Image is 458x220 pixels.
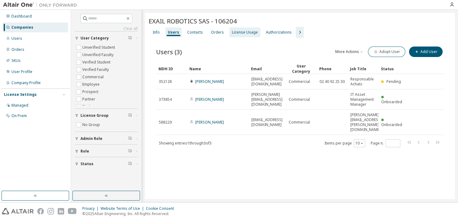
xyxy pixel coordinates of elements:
[232,30,258,35] div: License Usage
[159,141,212,146] span: Showing entries 1 through 3 of 3
[350,64,376,74] div: Job Title
[101,206,146,211] div: Website Terms of Use
[11,36,22,41] div: Users
[289,97,310,102] span: Commercial
[68,208,77,214] img: youtube.svg
[289,120,310,125] span: Commercial
[75,26,138,31] a: Clear all
[82,103,91,110] label: Trial
[11,47,24,52] div: Orders
[75,157,138,171] button: Status
[320,79,345,84] span: 02 40 92 25 30
[324,139,365,147] span: Items per page
[371,139,400,147] span: Page n.
[368,47,405,57] button: Adopt User
[2,208,34,214] img: altair_logo.svg
[159,97,172,102] span: 373854
[381,64,407,74] div: Status
[386,79,401,84] span: Pending
[58,208,64,214] img: linkedin.svg
[146,206,178,211] div: Cookie Consent
[75,145,138,158] button: Role
[409,47,443,57] button: Add User
[211,30,224,35] div: Orders
[195,79,224,84] a: [PERSON_NAME]
[11,14,32,19] div: Dashboard
[82,51,115,59] label: Unverified Faculty
[11,80,41,85] div: Company Profile
[75,31,138,45] button: User Category
[159,79,172,84] span: 352128
[189,64,246,74] div: Name
[153,30,160,35] div: Info
[82,211,178,216] p: © 2025 Altair Engineering, Inc. All Rights Reserved.
[128,36,132,41] span: Clear filter
[75,109,138,122] button: License Group
[11,69,32,74] div: User Profile
[195,120,224,125] a: [PERSON_NAME]
[288,63,314,74] div: User Category
[80,149,89,154] span: Role
[11,103,28,108] div: Managed
[82,206,101,211] div: Privacy
[355,141,364,146] button: 10
[47,208,54,214] img: instagram.svg
[75,132,138,145] button: Admin Role
[350,92,376,107] span: IT Asset Management Manager
[80,36,109,41] span: User Category
[128,136,132,141] span: Clear filter
[319,64,345,74] div: Phone
[3,2,80,8] img: Altair One
[159,64,184,74] div: MDH ID
[350,77,376,87] span: Responsable Achats
[168,30,179,35] div: Users
[335,47,364,57] button: More Actions
[82,96,97,103] label: Partner
[80,161,93,166] span: Status
[82,121,101,128] label: No Group
[128,149,132,154] span: Clear filter
[11,58,21,63] div: SKUs
[187,30,203,35] div: Contacts
[251,77,283,87] span: [EMAIL_ADDRESS][DOMAIN_NAME]
[251,117,283,127] span: [EMAIL_ADDRESS][DOMAIN_NAME]
[251,64,283,74] div: Email
[266,30,292,35] div: Authorizations
[381,122,402,127] span: Onboarded
[11,25,33,30] div: Companies
[82,44,116,51] label: Unverified Student
[350,112,382,132] span: [PERSON_NAME][EMAIL_ADDRESS][PERSON_NAME][DOMAIN_NAME]
[128,113,132,118] span: Clear filter
[128,161,132,166] span: Clear filter
[82,59,112,66] label: Verified Student
[80,113,109,118] span: License Group
[11,113,27,118] div: On Prem
[82,73,105,81] label: Commercial
[80,136,102,141] span: Admin Role
[37,208,44,214] img: facebook.svg
[381,99,402,104] span: Onboarded
[251,92,283,107] span: [PERSON_NAME][EMAIL_ADDRESS][DOMAIN_NAME]
[156,47,182,56] span: Users (3)
[82,81,101,88] label: Employee
[289,79,310,84] span: Commercial
[149,17,237,25] span: EXAIL ROBOTICS SAS - 106204
[82,66,110,73] label: Verified Faculty
[195,97,224,102] a: [PERSON_NAME]
[82,88,100,96] label: Prospect
[159,120,172,125] span: 588229
[4,92,37,97] div: License Settings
